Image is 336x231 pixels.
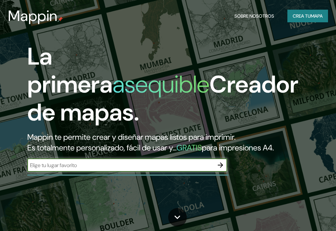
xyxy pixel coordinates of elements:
font: Crea tu [293,13,311,19]
font: asequible [113,69,209,100]
font: Mappin te permite crear y diseñar mapas listos para imprimir. [27,132,235,142]
font: GRATIS [176,142,202,153]
font: mapa [311,13,323,19]
font: Creador de mapas. [27,69,298,128]
button: Sobre nosotros [232,10,277,22]
img: pin de mapeo [58,17,63,22]
font: La primera [27,41,113,100]
font: Mappin [8,6,58,26]
font: Es totalmente personalizado, fácil de usar y... [27,142,176,153]
input: Elige tu lugar favorito [27,161,214,169]
font: para impresiones A4. [202,142,274,153]
font: Sobre nosotros [234,13,274,19]
button: Crea tumapa [287,10,328,22]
